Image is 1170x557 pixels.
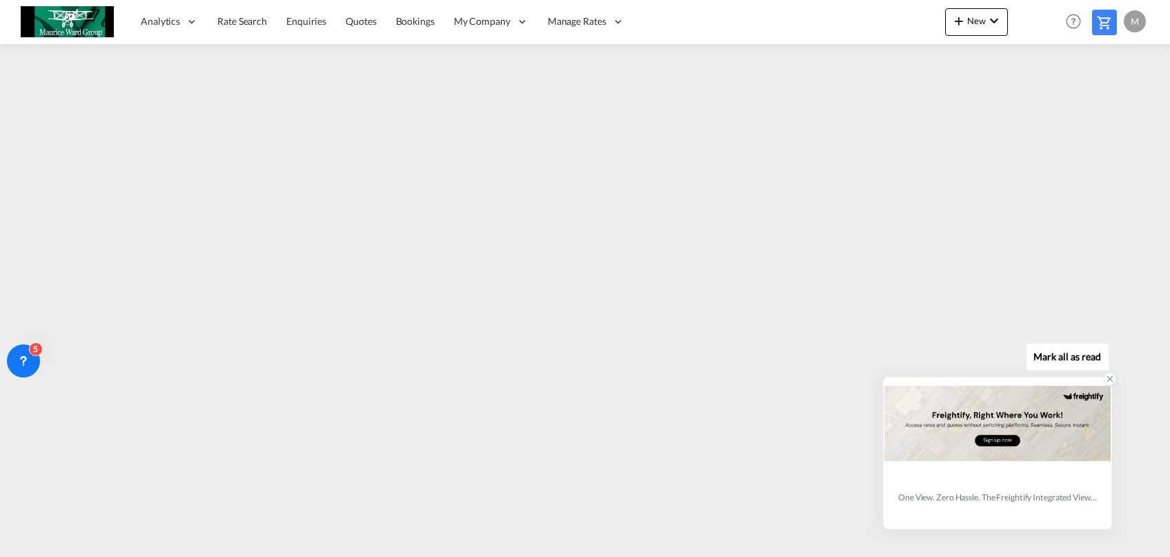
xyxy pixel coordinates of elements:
[1124,10,1146,32] div: M
[346,15,376,27] span: Quotes
[396,15,435,27] span: Bookings
[454,14,510,28] span: My Company
[286,15,326,27] span: Enquiries
[951,12,967,29] md-icon: icon-plus 400-fg
[945,8,1008,36] button: icon-plus 400-fgNewicon-chevron-down
[217,15,267,27] span: Rate Search
[1062,10,1085,33] span: Help
[548,14,606,28] span: Manage Rates
[1062,10,1092,35] div: Help
[21,6,114,37] img: c6e8db30f5a511eea3e1ab7543c40fcc.jpg
[951,15,1002,26] span: New
[986,12,1002,29] md-icon: icon-chevron-down
[141,14,180,28] span: Analytics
